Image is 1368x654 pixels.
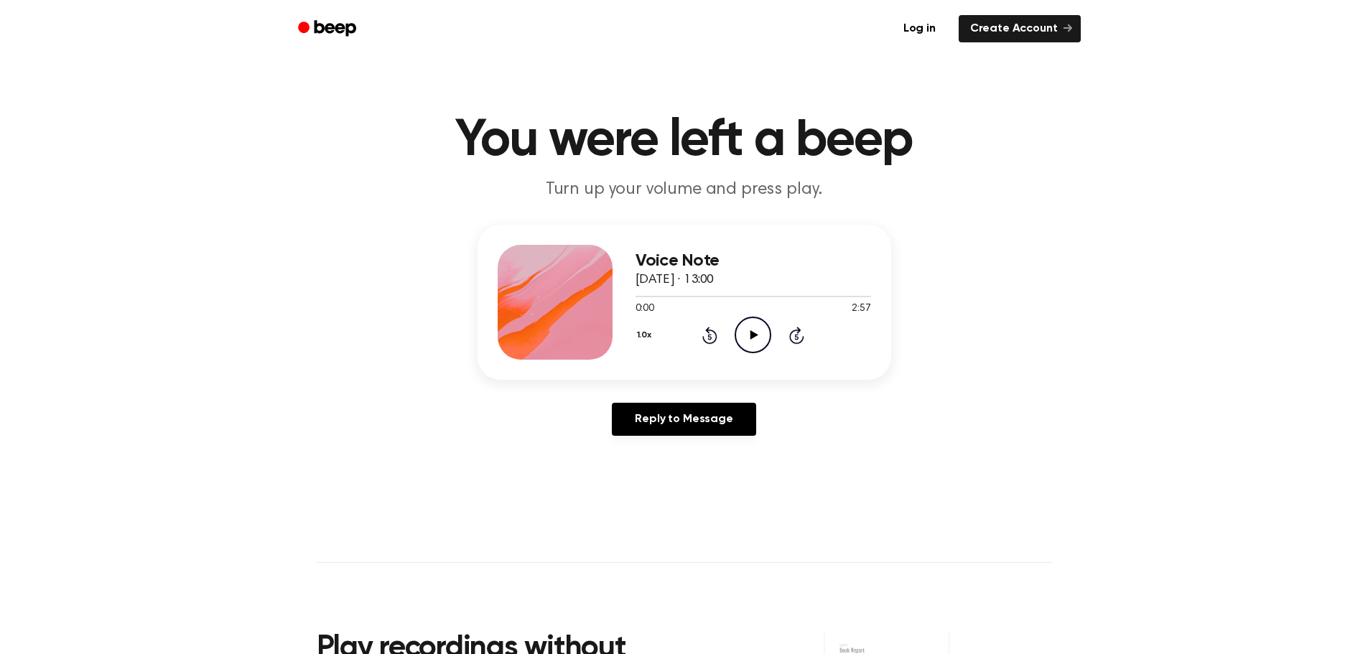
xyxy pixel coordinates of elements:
span: 0:00 [636,302,654,317]
h1: You were left a beep [317,115,1052,167]
span: 2:57 [852,302,870,317]
p: Turn up your volume and press play. [409,178,960,202]
span: [DATE] · 13:00 [636,274,715,286]
a: Log in [889,12,950,45]
h3: Voice Note [636,251,871,271]
a: Reply to Message [612,403,755,436]
a: Create Account [959,15,1081,42]
a: Beep [288,15,369,43]
button: 1.0x [636,323,657,347]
